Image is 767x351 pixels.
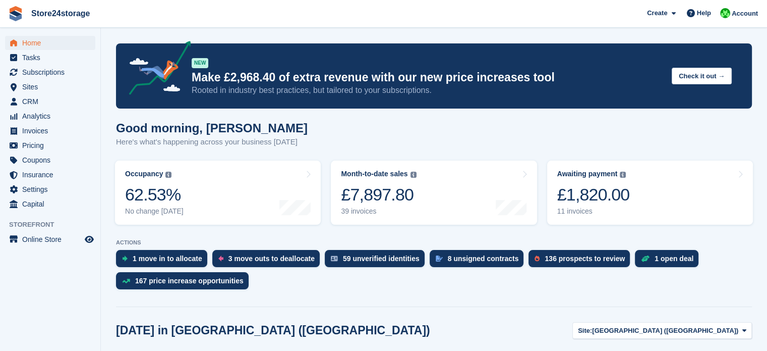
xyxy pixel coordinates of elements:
span: Online Store [22,232,83,246]
span: Analytics [22,109,83,123]
div: 59 unverified identities [343,255,420,263]
img: prospect-51fa495bee0391a8d652442698ab0144808aea92771e9ea1ae160a38d050c398.svg [535,256,540,262]
span: Storefront [9,220,100,230]
button: Check it out → [672,68,732,84]
div: £7,897.80 [341,184,416,205]
div: No change [DATE] [125,207,184,216]
a: 167 price increase opportunities [116,272,254,294]
div: 1 move in to allocate [133,255,202,263]
a: 1 move in to allocate [116,250,212,272]
a: 136 prospects to review [528,250,635,272]
span: Subscriptions [22,65,83,79]
img: deal-1b604bf984904fb50ccaf53a9ad4b4a5d6e5aea283cecdc64d6e3604feb123c2.svg [641,255,650,262]
div: 62.53% [125,184,184,205]
a: 1 open deal [635,250,703,272]
a: menu [5,80,95,94]
a: Store24storage [27,5,94,22]
img: verify_identity-adf6edd0f0f0b5bbfe63781bf79b02c33cf7c696d77639b501bdc392416b5a36.svg [331,256,338,262]
div: £1,820.00 [557,184,630,205]
a: menu [5,153,95,167]
p: ACTIONS [116,239,752,246]
a: menu [5,232,95,246]
span: Capital [22,197,83,211]
span: Site: [578,326,592,336]
span: Pricing [22,138,83,153]
img: stora-icon-8386f47178a22dfd0bd8f6a31ec36ba5ce8667c1dd55bd0f319d3a0aa187defe.svg [8,6,23,21]
a: menu [5,109,95,123]
a: menu [5,94,95,109]
img: icon-info-grey-7440780725fd019a000dd9b08b2336e03edf1995a4989e88bcd33f0948082b44.svg [410,172,417,178]
p: Make £2,968.40 of extra revenue with our new price increases tool [192,70,664,85]
p: Rooted in industry best practices, but tailored to your subscriptions. [192,85,664,96]
div: Awaiting payment [557,170,618,178]
div: Month-to-date sales [341,170,407,178]
span: Settings [22,182,83,196]
a: menu [5,124,95,138]
div: 8 unsigned contracts [448,255,519,263]
a: 3 move outs to deallocate [212,250,325,272]
a: Month-to-date sales £7,897.80 39 invoices [331,161,537,225]
h2: [DATE] in [GEOGRAPHIC_DATA] ([GEOGRAPHIC_DATA]) [116,324,430,337]
a: menu [5,168,95,182]
span: Create [647,8,667,18]
p: Here's what's happening across your business [DATE] [116,136,308,148]
span: Sites [22,80,83,94]
div: 39 invoices [341,207,416,216]
span: Invoices [22,124,83,138]
a: menu [5,138,95,153]
div: NEW [192,58,208,68]
span: Help [697,8,711,18]
span: Home [22,36,83,50]
span: Tasks [22,51,83,65]
img: icon-info-grey-7440780725fd019a000dd9b08b2336e03edf1995a4989e88bcd33f0948082b44.svg [620,172,626,178]
span: Coupons [22,153,83,167]
a: menu [5,51,95,65]
div: 11 invoices [557,207,630,216]
img: move_ins_to_allocate_icon-fdf77a2bb77ea45bf5b3d319d69a93e2d87916cf1d5bf7949dd705db3b84f3ca.svg [122,256,128,262]
div: 3 move outs to deallocate [228,255,315,263]
a: Occupancy 62.53% No change [DATE] [115,161,321,225]
img: price_increase_opportunities-93ffe204e8149a01c8c9dc8f82e8f89637d9d84a8eef4429ea346261dce0b2c0.svg [122,279,130,283]
img: icon-info-grey-7440780725fd019a000dd9b08b2336e03edf1995a4989e88bcd33f0948082b44.svg [165,172,171,178]
a: Awaiting payment £1,820.00 11 invoices [547,161,753,225]
div: Occupancy [125,170,163,178]
img: move_outs_to_deallocate_icon-f764333ba52eb49d3ac5e1228854f67142a1ed5810a6f6cc68b1a99e826820c5.svg [218,256,223,262]
a: menu [5,182,95,196]
a: 8 unsigned contracts [430,250,529,272]
img: contract_signature_icon-13c848040528278c33f63329250d36e43548de30e8caae1d1a13099fd9432cc5.svg [436,256,443,262]
a: menu [5,65,95,79]
img: price-adjustments-announcement-icon-8257ccfd72463d97f412b2fc003d46551f7dbcb40ab6d574587a9cd5c0d94... [121,41,191,98]
div: 167 price increase opportunities [135,277,244,285]
a: menu [5,197,95,211]
button: Site: [GEOGRAPHIC_DATA] ([GEOGRAPHIC_DATA]) [572,322,752,339]
span: [GEOGRAPHIC_DATA] ([GEOGRAPHIC_DATA]) [592,326,738,336]
span: Account [732,9,758,19]
span: CRM [22,94,83,109]
span: Insurance [22,168,83,182]
a: Preview store [83,233,95,245]
img: Tracy Harper [720,8,730,18]
div: 1 open deal [655,255,693,263]
a: menu [5,36,95,50]
h1: Good morning, [PERSON_NAME] [116,121,308,135]
a: 59 unverified identities [325,250,430,272]
div: 136 prospects to review [545,255,625,263]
